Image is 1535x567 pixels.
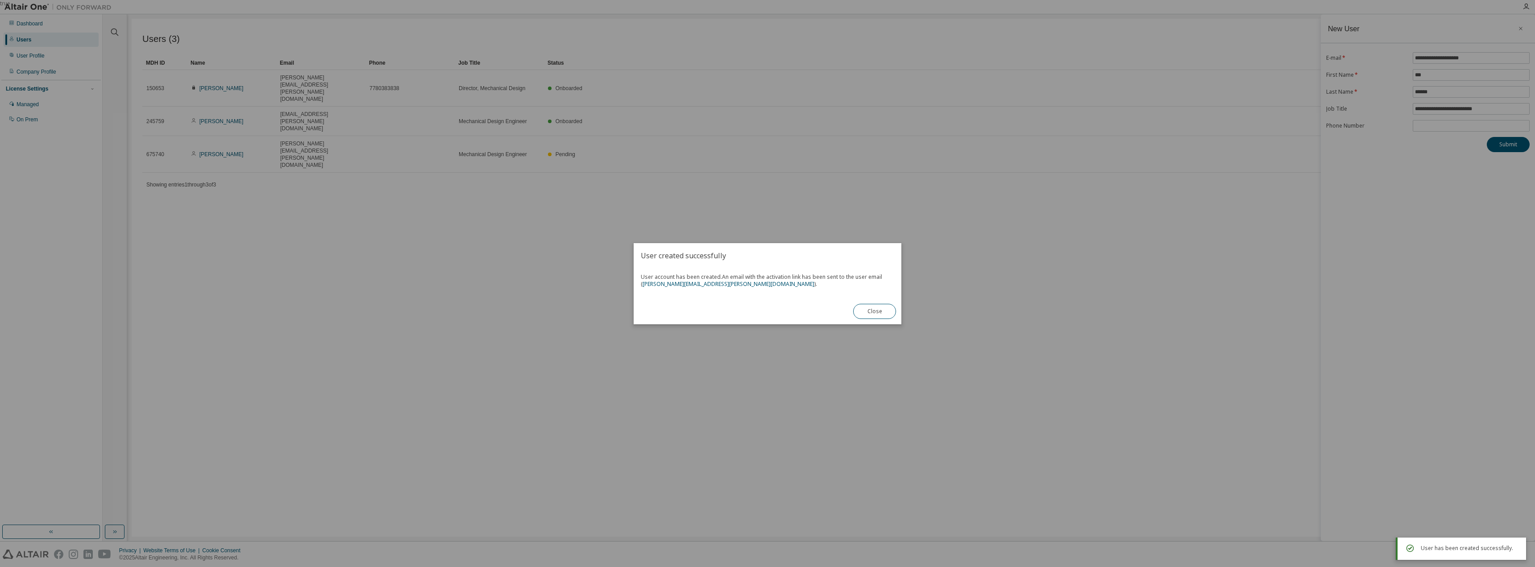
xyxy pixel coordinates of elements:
button: Close [853,304,896,319]
div: User has been created successfully. [1421,543,1519,554]
span: User account has been created. [641,273,894,288]
a: [PERSON_NAME][EMAIL_ADDRESS][PERSON_NAME][DOMAIN_NAME] [643,280,814,288]
span: An email with the activation link has been sent to the user email ( ). [641,273,882,288]
h2: User created successfully [634,243,901,268]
